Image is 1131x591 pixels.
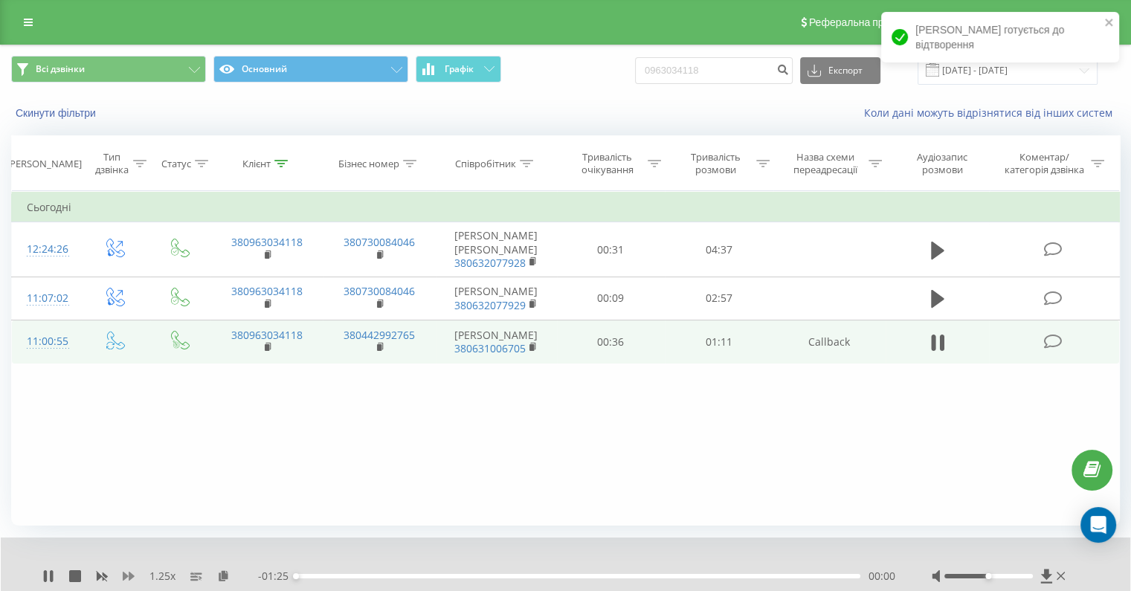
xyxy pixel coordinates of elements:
div: Accessibility label [293,573,299,579]
div: Бізнес номер [338,158,399,170]
a: 380963034118 [231,328,303,342]
div: Співробітник [455,158,516,170]
td: 00:31 [557,222,665,277]
td: [PERSON_NAME] [PERSON_NAME] [436,222,557,277]
button: Основний [213,56,408,83]
div: [PERSON_NAME] [7,158,82,170]
td: 00:09 [557,277,665,320]
td: 04:37 [665,222,773,277]
a: Коли дані можуть відрізнятися вiд інших систем [864,106,1120,120]
a: 380442992765 [344,328,415,342]
div: Accessibility label [985,573,991,579]
div: 11:07:02 [27,284,66,313]
td: 01:11 [665,320,773,364]
td: Callback [773,320,885,364]
div: [PERSON_NAME] готується до відтворення [881,12,1119,62]
button: Скинути фільтри [11,106,103,120]
div: Коментар/категорія дзвінка [1000,151,1087,176]
a: 380963034118 [231,284,303,298]
div: Назва схеми переадресації [787,151,865,176]
button: Експорт [800,57,880,84]
td: 02:57 [665,277,773,320]
a: 380730084046 [344,235,415,249]
div: 11:00:55 [27,327,66,356]
td: [PERSON_NAME] [436,277,557,320]
span: Реферальна програма [809,16,918,28]
input: Пошук за номером [635,57,793,84]
td: Сьогодні [12,193,1120,222]
a: 380632077929 [454,298,526,312]
span: Графік [445,64,474,74]
a: 380963034118 [231,235,303,249]
td: 00:36 [557,320,665,364]
div: Тривалість очікування [570,151,645,176]
span: 1.25 x [149,569,175,584]
div: Клієнт [242,158,271,170]
span: - 01:25 [258,569,296,584]
button: Графік [416,56,501,83]
div: Тип дзвінка [94,151,129,176]
div: Open Intercom Messenger [1080,507,1116,543]
td: [PERSON_NAME] [436,320,557,364]
span: Всі дзвінки [36,63,85,75]
div: Аудіозапис розмови [899,151,986,176]
a: 380632077928 [454,256,526,270]
div: 12:24:26 [27,235,66,264]
div: Тривалість розмови [678,151,753,176]
button: Всі дзвінки [11,56,206,83]
a: 380730084046 [344,284,415,298]
button: close [1104,16,1115,30]
div: Статус [161,158,191,170]
a: 380631006705 [454,341,526,355]
span: 00:00 [868,569,895,584]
